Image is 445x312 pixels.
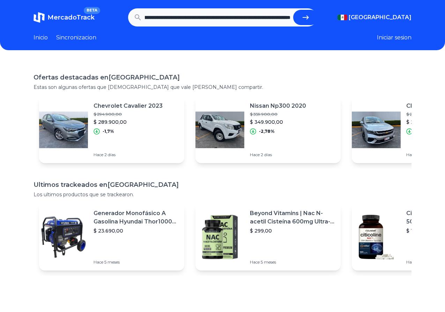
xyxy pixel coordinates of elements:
p: Estas son algunas ofertas que [DEMOGRAPHIC_DATA] que vale [PERSON_NAME] compartir. [34,84,411,91]
span: BETA [84,7,100,14]
a: Sincronizacion [56,33,96,42]
img: MercadoTrack [34,12,45,23]
p: -2,78% [259,129,275,134]
img: Featured image [352,105,401,154]
img: Featured image [39,213,88,261]
p: $ 289.900,00 [94,119,163,125]
p: $ 359.900,00 [250,112,306,117]
p: Hace 2 días [94,152,163,158]
img: Mexico [338,15,347,20]
p: -1,7% [103,129,114,134]
a: Featured imageChevrolet Cavalier 2023$ 294.900,00$ 289.900,00-1,7%Hace 2 días [39,96,184,163]
span: MercadoTrack [47,14,95,21]
button: [GEOGRAPHIC_DATA] [338,13,411,22]
a: Featured imageBeyond Vitamins | Nac N-acetil Cisteína 600mg Ultra-premium Con Inulina De Agave (p... [195,204,341,271]
p: Los ultimos productos que se trackearon. [34,191,411,198]
p: $ 299,00 [250,227,335,234]
h1: Ofertas destacadas en [GEOGRAPHIC_DATA] [34,73,411,82]
p: Generador Monofásico A Gasolina Hyundai Thor10000 P 11.5 Kw [94,209,179,226]
p: $ 294.900,00 [94,112,163,117]
img: Featured image [195,105,244,154]
a: Featured imageGenerador Monofásico A Gasolina Hyundai Thor10000 P 11.5 Kw$ 23.690,00Hace 5 meses [39,204,184,271]
button: Iniciar sesion [377,33,411,42]
p: Nissan Np300 2020 [250,102,306,110]
img: Featured image [39,105,88,154]
a: Featured imageNissan Np300 2020$ 359.900,00$ 349.900,00-2,78%Hace 2 días [195,96,341,163]
h1: Ultimos trackeados en [GEOGRAPHIC_DATA] [34,180,411,190]
span: [GEOGRAPHIC_DATA] [349,13,411,22]
img: Featured image [195,213,244,261]
img: Featured image [352,213,401,261]
p: Hace 2 días [250,152,306,158]
p: Hace 5 meses [250,259,335,265]
p: Beyond Vitamins | Nac N-acetil Cisteína 600mg Ultra-premium Con Inulina De Agave (prebiótico Natu... [250,209,335,226]
a: Inicio [34,33,48,42]
p: $ 23.690,00 [94,227,179,234]
p: Chevrolet Cavalier 2023 [94,102,163,110]
p: $ 349.900,00 [250,119,306,125]
a: MercadoTrackBETA [34,12,95,23]
p: Hace 5 meses [94,259,179,265]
